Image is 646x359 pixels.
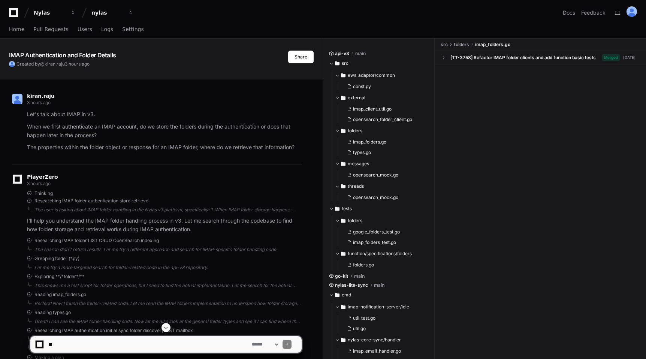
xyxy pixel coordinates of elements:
button: folders [335,125,429,137]
span: google_folders_test.go [353,229,400,235]
span: Users [78,27,92,31]
svg: Directory [341,126,345,135]
a: Home [9,21,24,38]
span: @ [40,61,45,67]
span: Grepping folder (*.py) [34,256,79,262]
span: folders [348,128,362,134]
svg: Directory [341,249,345,258]
div: Let me try a more targeted search for folder-related code in the api-v3 repository. [34,265,302,271]
span: kiran.raju [27,93,54,99]
a: Powered byPylon [53,26,91,32]
img: ALV-UjXdkCaxG7Ha6Z-zDHMTEPqXMlNFMnpHuOo2CVUViR2iaDDte_9HYgjrRZ0zHLyLySWwoP3Esd7mb4Ah-olhw-DLkFEvG... [627,6,637,17]
svg: Directory [335,59,339,68]
div: Nylas [34,9,66,16]
button: tests [329,203,429,215]
img: ALV-UjXdkCaxG7Ha6Z-zDHMTEPqXMlNFMnpHuOo2CVUViR2iaDDte_9HYgjrRZ0zHLyLySWwoP3Esd7mb4Ah-olhw-DLkFEvG... [9,61,15,67]
span: folders [348,218,362,224]
button: imap_folders_test.go [344,237,425,248]
div: This shows me a test script for folder operations, but I need to find the actual implementation. ... [34,283,302,289]
p: The properties within the folder object or response for an IMAP folder, where do we retrieve that... [27,143,302,152]
span: Pylon [75,26,91,32]
button: function/specifications/folders [335,248,429,260]
button: cmd [329,289,429,301]
div: Great! I can see the IMAP folder handling code. Now let me also look at the general folder types ... [34,319,302,325]
span: cmd [342,292,351,298]
span: ews_adaptor/common [348,72,395,78]
span: kiran.raju [45,61,65,67]
button: opensearch_folder_client.go [344,114,425,125]
span: threads [348,183,364,189]
button: folders.go [344,260,425,270]
button: imap_folders.go [344,137,425,147]
button: util_test.go [344,313,425,323]
span: 3 hours ago [27,181,51,186]
span: Researching IMAP folder LIST CRUD OpenSearch indexing [34,238,159,244]
p: I'll help you understand the IMAP folder handling process in v3. Let me search through the codeba... [27,217,302,234]
span: function/specifications/folders [348,251,412,257]
button: ews_adaptor/common [335,69,429,81]
span: Settings [122,27,144,31]
button: const.py [344,81,425,92]
button: Share [288,51,314,63]
span: Researching IMAP folder authentication store retrieve [34,198,148,204]
span: util_test.go [353,315,375,321]
div: The user is asking about IMAP folder handling in the Nylas v3 platform, specifically: 1. When IMA... [34,207,302,213]
a: Users [78,21,92,38]
span: imap_folders.go [475,42,510,48]
span: PlayerZero [27,175,58,179]
span: main [354,273,365,279]
a: Logs [101,21,113,38]
span: Logs [101,27,113,31]
button: folders [335,215,429,227]
span: src [342,60,348,66]
span: opensearch_mock.go [353,194,398,200]
span: opensearch_mock.go [353,172,398,178]
span: folders.go [353,262,374,268]
span: const.py [353,84,371,90]
div: Perfect! Now I found the folder-related code. Let me read the IMAP folders implementation to unde... [34,301,302,307]
span: go-kit [335,273,348,279]
span: Home [9,27,24,31]
div: [DATE] [623,55,636,60]
span: Created by [16,61,90,67]
span: api-v3 [335,51,349,57]
a: Settings [122,21,144,38]
span: imap_client_util.go [353,106,392,112]
button: imap_client_util.go [344,104,425,114]
button: src [329,57,429,69]
span: opensearch_folder_client.go [353,117,412,123]
span: 3 hours ago [65,61,90,67]
span: tests [342,206,352,212]
div: [TT-3758] Refactor IMAP folder clients and add function basic tests [450,55,596,61]
span: main [374,282,384,288]
span: 3 hours ago [27,100,51,105]
button: opensearch_mock.go [344,192,425,203]
span: imap_folders_test.go [353,239,396,245]
button: external [335,92,429,104]
span: Pull Requests [33,27,68,31]
svg: Directory [341,93,345,102]
span: Thinking [34,190,53,196]
button: Feedback [581,9,606,16]
div: nylas [91,9,124,16]
span: src [441,42,448,48]
span: external [348,95,365,101]
span: Merged [602,54,620,61]
svg: Directory [341,216,345,225]
span: messages [348,161,369,167]
button: nylas [88,6,136,19]
span: imap_folders.go [353,139,386,145]
span: imap-notification-server/idle [348,304,409,310]
button: google_folders_test.go [344,227,425,237]
a: Docs [563,9,575,16]
button: messages [335,158,429,170]
p: When we first authenticate an IMAP account, do we store the folders during the authentication or ... [27,123,302,140]
span: nylas-lite-sync [335,282,368,288]
button: Nylas [31,6,79,19]
a: Pull Requests [33,21,68,38]
div: The search didn't return results. Let me try a different approach and search for IMAP-specific fo... [34,247,302,253]
span: Reading imap_folders.go [34,292,86,298]
button: opensearch_mock.go [344,170,425,180]
button: types.go [344,147,425,158]
svg: Directory [335,204,339,213]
